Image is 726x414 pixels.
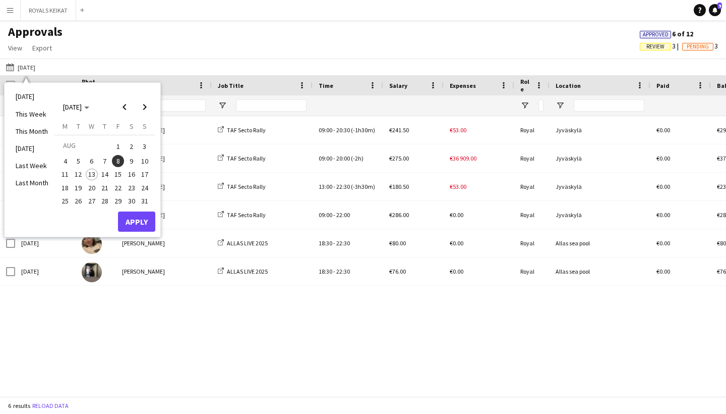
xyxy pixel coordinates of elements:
[86,169,98,181] span: 13
[218,101,227,110] button: Open Filter Menu
[218,211,266,219] a: TAF Secto Rally
[389,154,409,162] span: €275.00
[99,155,111,167] span: 7
[112,169,124,181] span: 15
[58,168,72,181] button: 11-08-2025
[10,88,54,105] li: [DATE]
[10,140,54,157] li: [DATE]
[111,139,125,154] button: 01-08-2025
[118,212,155,232] button: Apply
[643,31,669,38] span: Approved
[116,144,212,172] div: [PERSON_NAME]
[319,82,333,89] span: Time
[85,168,98,181] button: 13-08-2025
[125,168,138,181] button: 16-08-2025
[116,173,212,200] div: [PERSON_NAME]
[514,257,550,285] div: Royal
[125,139,138,154] button: 02-08-2025
[319,211,332,219] span: 09:00
[514,116,550,144] div: Royal
[72,154,85,168] button: 05-08-2025
[86,155,98,167] span: 6
[319,268,332,275] span: 18:30
[98,168,111,181] button: 14-08-2025
[125,181,138,194] button: 23-08-2025
[218,126,266,134] a: TAF Secto Rally
[218,82,244,89] span: Job Title
[138,139,151,154] button: 03-08-2025
[32,43,52,53] span: Export
[112,182,124,194] span: 22
[139,169,151,181] span: 17
[574,99,644,112] input: Location Filter Input
[73,155,85,167] span: 5
[85,154,98,168] button: 06-08-2025
[319,126,332,134] span: 09:00
[126,155,138,167] span: 9
[58,194,72,208] button: 25-08-2025
[63,102,82,112] span: [DATE]
[28,41,56,55] a: Export
[319,239,332,247] span: 18:30
[116,116,212,144] div: [PERSON_NAME]
[140,99,206,112] input: Name Filter Input
[85,194,98,208] button: 27-08-2025
[116,229,212,257] div: [PERSON_NAME]
[125,154,138,168] button: 09-08-2025
[10,106,54,123] li: This Week
[122,82,138,89] span: Name
[450,211,463,219] span: €0.00
[389,126,409,134] span: €241.50
[116,257,212,285] div: [PERSON_NAME]
[709,4,721,16] a: 9
[10,157,54,174] li: Last Week
[111,194,125,208] button: 29-08-2025
[550,201,650,229] div: Jyväskylä
[138,194,151,208] button: 31-08-2025
[687,43,709,50] span: Pending
[227,268,268,275] span: ALLAS LIVE 2025
[82,234,102,254] img: Maisa Tamminen
[10,174,54,191] li: Last Month
[59,195,71,207] span: 25
[73,195,85,207] span: 26
[333,268,335,275] span: -
[218,183,266,190] a: TAF Secto Rally
[111,154,125,168] button: 08-08-2025
[520,101,529,110] button: Open Filter Menu
[336,268,350,275] span: 22:30
[103,122,106,131] span: T
[10,123,54,140] li: This Month
[450,82,476,89] span: Expenses
[389,183,409,190] span: €180.50
[333,211,335,219] span: -
[640,29,693,38] span: 6 of 12
[99,182,111,194] span: 21
[63,122,68,131] span: M
[72,168,85,181] button: 12-08-2025
[135,97,155,117] button: Next month
[99,169,111,181] span: 14
[550,144,650,172] div: Jyväskylä
[58,139,111,154] td: AUG
[336,211,350,219] span: 22:00
[538,99,543,112] input: Role Filter Input
[114,97,135,117] button: Previous month
[514,144,550,172] div: Royal
[333,126,335,134] span: -
[15,229,76,257] div: [DATE]
[98,181,111,194] button: 21-08-2025
[333,239,335,247] span: -
[514,173,550,200] div: Royal
[236,99,307,112] input: Job Title Filter Input
[550,229,650,257] div: Allas sea pool
[8,43,22,53] span: View
[98,154,111,168] button: 07-08-2025
[126,195,138,207] span: 30
[656,154,670,162] span: €0.00
[143,122,147,131] span: S
[450,239,463,247] span: €0.00
[85,181,98,194] button: 20-08-2025
[59,155,71,167] span: 4
[389,268,406,275] span: €76.00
